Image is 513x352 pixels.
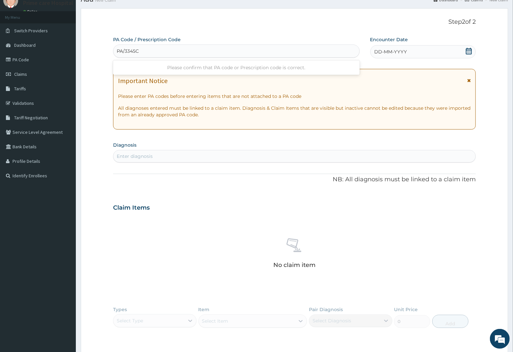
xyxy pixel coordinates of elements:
[113,36,181,43] label: PA Code / Prescription Code
[14,71,27,77] span: Claims
[118,105,471,118] p: All diagnoses entered must be linked to a claim item. Diagnosis & Claim Items that are visible bu...
[375,48,407,55] span: DD-MM-YYYY
[14,86,26,92] span: Tariffs
[14,115,48,121] span: Tariff Negotiation
[113,175,476,184] p: NB: All diagnosis must be linked to a claim item
[113,18,476,26] p: Step 2 of 2
[118,77,167,84] h1: Important Notice
[38,83,91,150] span: We're online!
[23,9,39,14] a: Online
[108,3,124,19] div: Minimize live chat window
[113,142,136,148] label: Diagnosis
[14,28,48,34] span: Switch Providers
[117,153,153,160] div: Enter diagnosis
[113,62,360,73] div: Please confirm that PA code or Prescription code is correct.
[34,37,111,45] div: Chat with us now
[370,36,408,43] label: Encounter Date
[118,93,471,100] p: Please enter PA codes before entering items that are not attached to a PA code
[113,204,150,212] h3: Claim Items
[273,262,316,268] p: No claim item
[12,33,27,49] img: d_794563401_company_1708531726252_794563401
[14,42,36,48] span: Dashboard
[3,180,126,203] textarea: Type your message and hit 'Enter'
